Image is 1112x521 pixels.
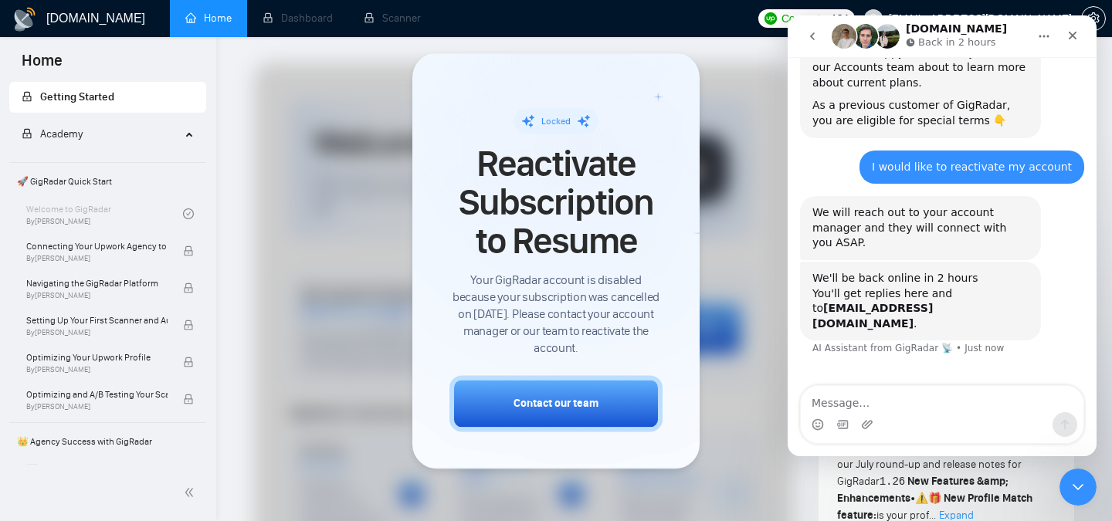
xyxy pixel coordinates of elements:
div: We will reach out to your account manager and they will connect with you ASAP. [25,190,241,235]
button: Upload attachment [73,403,86,415]
span: Your GigRadar account is disabled because your subscription was cancelled on [DATE]. Please conta... [449,272,663,357]
a: homeHome [185,12,232,25]
span: check-circle [183,208,194,219]
span: By [PERSON_NAME] [26,365,168,374]
strong: New Features &amp; Enhancements [837,475,1009,505]
span: Navigating the GigRadar Platform [26,276,168,291]
span: Home [9,49,75,82]
span: By [PERSON_NAME] [26,328,168,337]
span: lock [22,128,32,139]
span: By [PERSON_NAME] [26,291,168,300]
span: lock [22,91,32,102]
div: We'll be back online in 2 hoursYou'll get replies here and to[EMAIL_ADDRESS][DOMAIN_NAME].AI Assi... [12,246,253,325]
span: user [868,13,879,24]
span: Optimizing and A/B Testing Your Scanner for Better Results [26,387,168,402]
span: Academy [22,127,83,140]
iframe: Intercom live chat [1059,469,1097,506]
span: lock [183,282,194,293]
span: double-left [184,485,199,500]
span: Setting Up Your First Scanner and Auto-Bidder [26,313,168,328]
div: As a previous customer of GigRadar, you are eligible for special terms 👇 [25,83,241,113]
span: 124 [831,10,848,27]
img: upwork-logo.png [764,12,777,25]
div: We will reach out to your account manager and they will connect with you ASAP. [12,181,253,245]
button: setting [1081,6,1106,31]
div: madhu.kv@mansys.co.in says… [12,135,297,181]
span: By [PERSON_NAME] [26,254,168,263]
span: Reactivate Subscription to Resume [449,144,663,261]
code: 1.26 [880,475,906,488]
button: Gif picker [49,403,61,415]
div: We will be happy to connect you with our Accounts team about to learn more about current plans. [25,30,241,76]
div: We'll be back online in 2 hours You'll get replies here and to . [25,255,241,316]
b: [EMAIL_ADDRESS][DOMAIN_NAME] [25,286,145,314]
textarea: Message… [13,370,296,397]
span: Connecting Your Upwork Agency to GigRadar [26,239,168,254]
button: Send a message… [265,397,290,421]
span: lock [183,245,194,256]
div: AI Assistant from GigRadar 📡 says… [12,181,297,246]
span: By [PERSON_NAME] [26,402,168,411]
span: lock [183,394,194,404]
iframe: Intercom live chat [788,15,1097,456]
span: lock [183,320,194,330]
a: setting [1081,12,1106,25]
img: logo [12,7,37,32]
span: Locked [541,116,571,127]
span: 🎁 [928,492,941,505]
span: Getting Started [40,90,114,103]
span: 👑 Agency Success with GigRadar [11,426,205,457]
li: Getting Started [9,82,206,113]
button: Emoji picker [24,403,36,415]
div: AI Assistant from GigRadar 📡 • Just now [25,328,216,337]
div: Contact our team [514,395,598,411]
span: Academy [40,127,83,140]
button: Contact our team [449,375,663,431]
div: AI Assistant from GigRadar 📡 says… [12,246,297,359]
span: lock [183,357,194,367]
div: I would like to reactivate my account [72,135,297,169]
span: Optimizing Your Upwork Profile [26,350,168,365]
span: Connects: [781,10,828,27]
div: I would like to reactivate my account [84,144,284,160]
span: setting [1082,12,1105,25]
span: ⚠️ [915,492,928,505]
span: 🚀 GigRadar Quick Start [11,166,205,197]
